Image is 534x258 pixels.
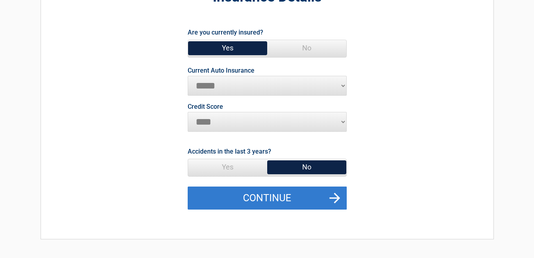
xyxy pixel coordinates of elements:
[188,146,271,157] label: Accidents in the last 3 years?
[188,187,347,210] button: Continue
[188,67,254,74] label: Current Auto Insurance
[267,159,346,175] span: No
[188,27,263,38] label: Are you currently insured?
[188,40,267,56] span: Yes
[267,40,346,56] span: No
[188,104,223,110] label: Credit Score
[188,159,267,175] span: Yes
